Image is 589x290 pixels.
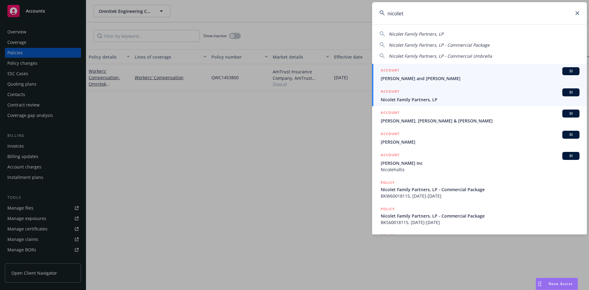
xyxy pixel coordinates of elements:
a: POLICY [372,229,587,255]
h5: POLICY [381,206,395,212]
h5: POLICY [381,232,395,238]
span: [PERSON_NAME] [381,139,579,145]
a: ACCOUNTBINicolet Family Partners, LP [372,85,587,106]
h5: ACCOUNT [381,110,399,117]
a: POLICYNicolet Family Partners, LP - Commercial PackageBKS60018115, [DATE]-[DATE] [372,203,587,229]
span: Nicolet Family Partners, LP - Commercial Package [381,213,579,219]
input: Search... [372,2,587,24]
span: BKS60018115, [DATE]-[DATE] [381,219,579,226]
span: [PERSON_NAME], [PERSON_NAME] & [PERSON_NAME] [381,118,579,124]
button: Nova Assist [536,278,578,290]
span: Nova Assist [549,281,573,286]
span: Nicolet Family Partners, LP [389,31,443,37]
span: [PERSON_NAME] and [PERSON_NAME] [381,75,579,82]
span: BI [565,111,577,116]
span: [PERSON_NAME] Inc [381,160,579,166]
span: BI [565,153,577,159]
a: ACCOUNTBI[PERSON_NAME] and [PERSON_NAME] [372,64,587,85]
a: ACCOUNTBI[PERSON_NAME] IncNicolehollis [372,149,587,176]
span: BI [565,132,577,137]
div: Drag to move [536,278,544,290]
span: Nicolehollis [381,166,579,173]
a: ACCOUNTBI[PERSON_NAME], [PERSON_NAME] & [PERSON_NAME] [372,106,587,127]
a: ACCOUNTBI[PERSON_NAME] [372,127,587,149]
span: Nicolet Family Partners, LP - Commercial Package [389,42,490,48]
h5: ACCOUNT [381,131,399,138]
h5: ACCOUNT [381,152,399,159]
span: Nicolet Family Partners, LP - Commercial Umbrella [389,53,492,59]
span: BI [565,90,577,95]
h5: ACCOUNT [381,67,399,75]
h5: ACCOUNT [381,88,399,96]
span: BI [565,68,577,74]
a: POLICYNicolet Family Partners, LP - Commercial PackageBKW60018115, [DATE]-[DATE] [372,176,587,203]
h5: POLICY [381,180,395,186]
span: Nicolet Family Partners, LP [381,96,579,103]
span: Nicolet Family Partners, LP - Commercial Package [381,186,579,193]
span: BKW60018115, [DATE]-[DATE] [381,193,579,199]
